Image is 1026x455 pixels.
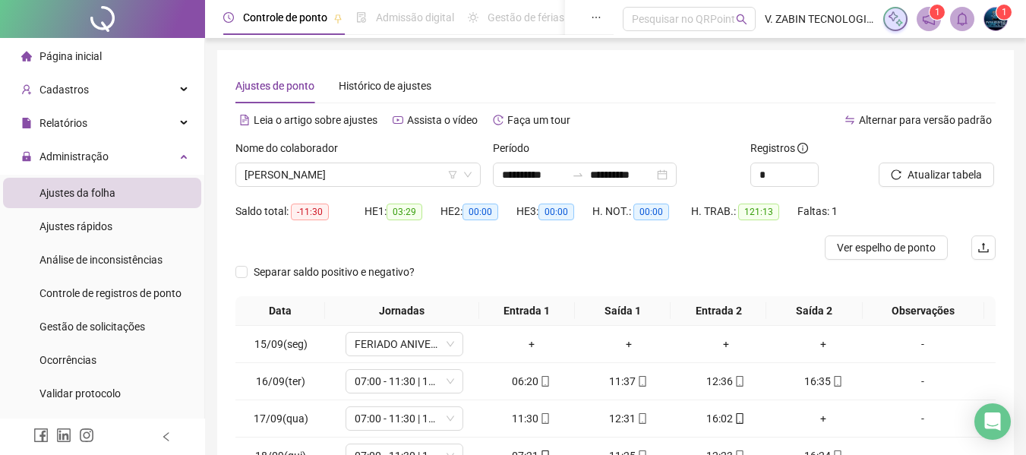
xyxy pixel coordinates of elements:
[21,84,32,95] span: user-add
[781,410,866,427] div: +
[39,150,109,163] span: Administração
[325,296,479,326] th: Jornadas
[387,204,422,220] span: 03:29
[56,428,71,443] span: linkedin
[39,220,112,232] span: Ajustes rápidos
[39,354,96,366] span: Ocorrências
[39,287,182,299] span: Controle de registros de ponto
[538,413,551,424] span: mobile
[446,377,455,386] span: down
[333,14,343,23] span: pushpin
[996,5,1012,20] sup: Atualize o seu contato no menu Meus Dados
[984,8,1007,30] img: 8920
[591,12,601,23] span: ellipsis
[878,373,968,390] div: -
[974,403,1011,440] div: Open Intercom Messenger
[908,166,982,183] span: Atualizar tabela
[39,387,121,400] span: Validar protocolo
[468,12,478,23] span: sun
[489,410,574,427] div: 11:30
[291,204,329,220] span: -11:30
[39,117,87,129] span: Relatórios
[844,115,855,125] span: swap
[891,169,901,180] span: reload
[765,11,874,27] span: V. ZABIN TECNOLOGIA E COMÉRCIO EIRRELLI
[235,203,365,220] div: Saldo total:
[766,296,862,326] th: Saída 2
[930,5,945,20] sup: 1
[39,50,102,62] span: Página inicial
[489,336,574,352] div: +
[575,296,671,326] th: Saída 1
[355,370,454,393] span: 07:00 - 11:30 | 12:30 - 16:00
[878,410,968,427] div: -
[254,412,308,425] span: 17/09(qua)
[235,140,348,156] label: Nome do colaborador
[493,115,504,125] span: history
[243,11,327,24] span: Controle de ponto
[683,373,769,390] div: 12:36
[21,118,32,128] span: file
[21,151,32,162] span: lock
[248,264,421,280] span: Separar saldo positivo e negativo?
[831,376,843,387] span: mobile
[479,296,575,326] th: Entrada 1
[691,203,797,220] div: H. TRAB.:
[39,254,163,266] span: Análise de inconsistências
[235,77,314,94] div: Ajustes de ponto
[488,11,564,24] span: Gestão de férias
[440,203,516,220] div: HE 2:
[683,336,769,352] div: +
[636,376,648,387] span: mobile
[750,140,808,156] span: Registros
[736,14,747,25] span: search
[235,296,325,326] th: Data
[355,333,454,355] span: FERIADO ANIVERSARIO LIMEIRA
[636,413,648,424] span: mobile
[869,302,978,319] span: Observações
[407,114,478,126] span: Assista o vídeo
[572,169,584,181] span: to
[446,340,455,349] span: down
[738,204,779,220] span: 121:13
[254,338,308,350] span: 15/09(seg)
[33,428,49,443] span: facebook
[671,296,766,326] th: Entrada 2
[538,376,551,387] span: mobile
[39,321,145,333] span: Gestão de solicitações
[977,242,990,254] span: upload
[239,115,250,125] span: file-text
[79,428,94,443] span: instagram
[955,12,969,26] span: bell
[489,373,574,390] div: 06:20
[161,431,172,442] span: left
[572,169,584,181] span: swap-right
[797,205,838,217] span: Faltas: 1
[683,410,769,427] div: 16:02
[825,235,948,260] button: Ver espelho de ponto
[586,410,671,427] div: 12:31
[462,204,498,220] span: 00:00
[376,11,454,24] span: Admissão digital
[21,51,32,62] span: home
[633,204,669,220] span: 00:00
[879,163,994,187] button: Atualizar tabela
[339,77,431,94] div: Histórico de ajustes
[592,203,691,220] div: H. NOT.:
[781,373,866,390] div: 16:35
[733,413,745,424] span: mobile
[39,84,89,96] span: Cadastros
[878,336,968,352] div: -
[586,373,671,390] div: 11:37
[1002,7,1007,17] span: 1
[355,407,454,430] span: 07:00 - 11:30 | 12:30 - 16:00
[733,376,745,387] span: mobile
[863,296,984,326] th: Observações
[935,7,940,17] span: 1
[538,204,574,220] span: 00:00
[254,114,377,126] span: Leia o artigo sobre ajustes
[365,203,440,220] div: HE 1:
[356,12,367,23] span: file-done
[887,11,904,27] img: sparkle-icon.fc2bf0ac1784a2077858766a79e2daf3.svg
[448,170,457,179] span: filter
